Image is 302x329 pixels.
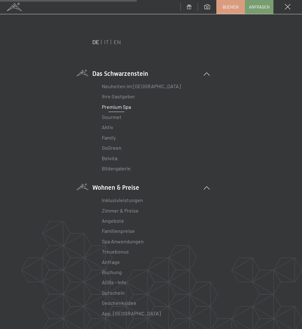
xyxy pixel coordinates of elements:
a: Anfrage [102,259,120,265]
a: Gutschein [102,290,125,296]
a: Neuheiten im [GEOGRAPHIC_DATA] [102,83,181,89]
a: Familienpreise [102,228,135,234]
a: Buchen [217,0,245,14]
a: Gourmet [102,114,121,120]
a: EN [114,38,121,45]
a: Bildergalerie [102,165,131,171]
a: Belvita [102,155,117,161]
a: Buchung [102,269,122,275]
a: IT [104,38,109,45]
a: DE [92,38,99,45]
span: Buchen [223,4,239,10]
a: Anfragen [245,0,273,14]
a: Zimmer & Preise [102,207,139,214]
a: Aktiv [102,124,113,130]
a: GoGreen [102,145,121,151]
a: Inklusivleistungen [102,197,143,203]
a: Premium Spa [102,104,131,110]
a: Geschenksidee [102,300,136,306]
a: AGBs - Info [102,279,126,285]
a: Family [102,135,116,141]
a: Treuebonus [102,248,129,254]
a: App. [GEOGRAPHIC_DATA] [102,310,161,316]
a: Spa Anwendungen [102,238,144,244]
span: Anfragen [249,4,270,10]
a: Ihre Gastgeber [102,93,135,99]
a: Angebote [102,218,124,224]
